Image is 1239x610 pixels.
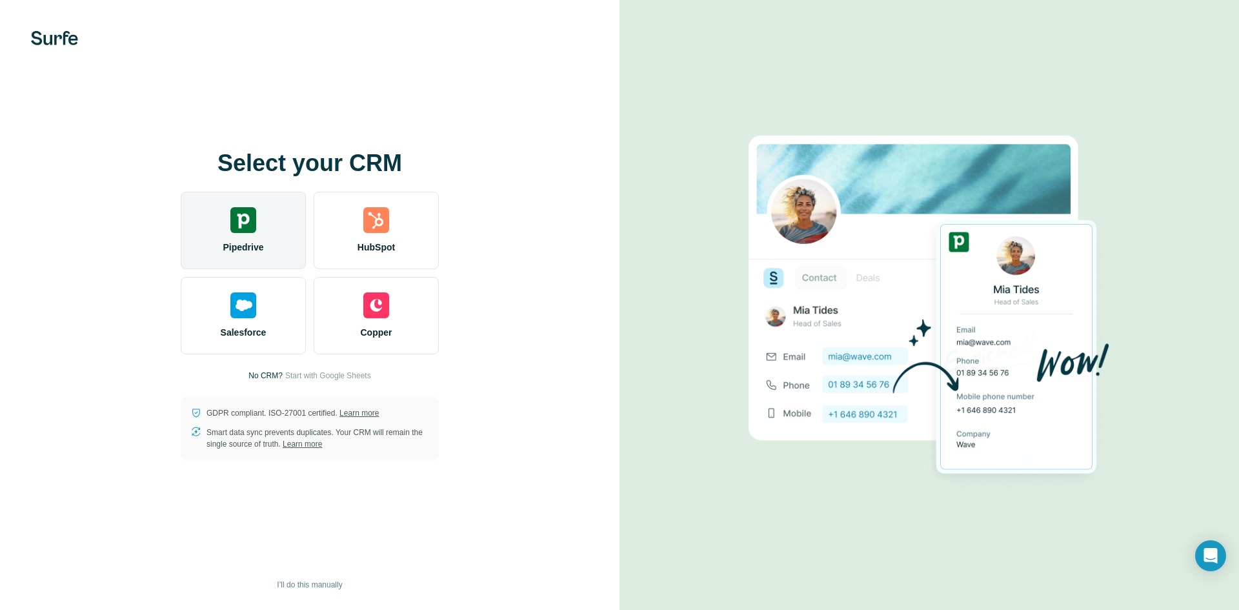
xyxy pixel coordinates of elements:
[277,579,342,591] span: I’ll do this manually
[358,241,395,254] span: HubSpot
[223,241,263,254] span: Pipedrive
[31,31,78,45] img: Surfe's logo
[283,440,322,449] a: Learn more
[230,292,256,318] img: salesforce's logo
[749,114,1110,497] img: PIPEDRIVE image
[206,427,428,450] p: Smart data sync prevents duplicates. Your CRM will remain the single source of truth.
[268,575,351,595] button: I’ll do this manually
[181,150,439,176] h1: Select your CRM
[339,409,379,418] a: Learn more
[363,207,389,233] img: hubspot's logo
[363,292,389,318] img: copper's logo
[285,370,371,381] button: Start with Google Sheets
[230,207,256,233] img: pipedrive's logo
[248,370,283,381] p: No CRM?
[206,407,379,419] p: GDPR compliant. ISO-27001 certified.
[1195,540,1226,571] div: Open Intercom Messenger
[221,326,267,339] span: Salesforce
[361,326,392,339] span: Copper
